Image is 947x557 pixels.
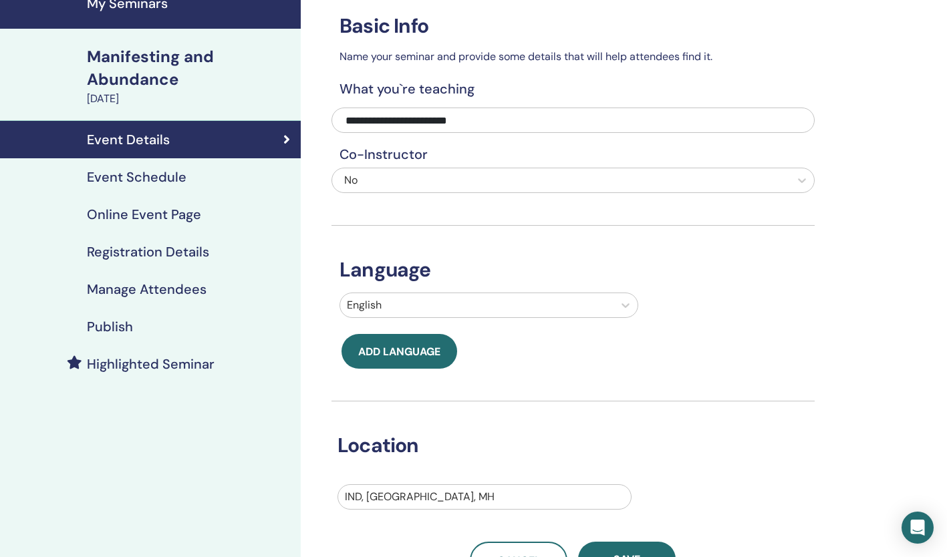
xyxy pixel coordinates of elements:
[87,356,215,372] h4: Highlighted Seminar
[342,334,457,369] button: Add language
[329,433,797,457] h3: Location
[331,49,815,65] p: Name your seminar and provide some details that will help attendees find it.
[344,173,358,187] span: No
[87,206,201,222] h4: Online Event Page
[87,169,186,185] h4: Event Schedule
[87,244,209,260] h4: Registration Details
[87,45,293,91] div: Manifesting and Abundance
[87,132,170,148] h4: Event Details
[902,512,934,544] div: Open Intercom Messenger
[358,345,440,359] span: Add language
[79,45,301,107] a: Manifesting and Abundance[DATE]
[87,319,133,335] h4: Publish
[331,146,815,162] h4: Co-Instructor
[331,14,815,38] h3: Basic Info
[331,258,815,282] h3: Language
[87,91,293,107] div: [DATE]
[331,81,815,97] h4: What you`re teaching
[87,281,207,297] h4: Manage Attendees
